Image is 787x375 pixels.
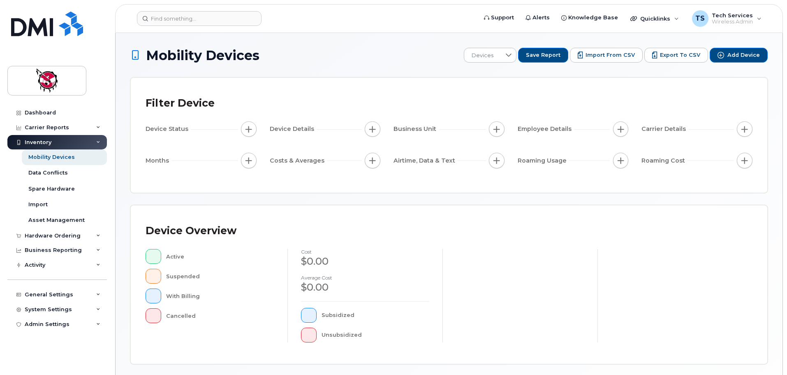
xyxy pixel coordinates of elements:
[166,249,275,264] div: Active
[301,275,429,280] h4: Average cost
[322,308,430,323] div: Subsidized
[322,328,430,342] div: Unsubsidized
[518,125,574,133] span: Employee Details
[526,51,560,59] span: Save Report
[166,289,275,303] div: With Billing
[644,48,708,63] button: Export to CSV
[641,156,687,165] span: Roaming Cost
[727,51,760,59] span: Add Device
[518,48,568,63] button: Save Report
[146,125,191,133] span: Device Status
[710,48,768,63] button: Add Device
[518,156,569,165] span: Roaming Usage
[301,280,429,294] div: $0.00
[464,48,501,63] span: Devices
[570,48,643,63] button: Import from CSV
[270,125,317,133] span: Device Details
[393,156,458,165] span: Airtime, Data & Text
[270,156,327,165] span: Costs & Averages
[751,339,781,369] iframe: Messenger Launcher
[146,220,236,242] div: Device Overview
[146,48,259,63] span: Mobility Devices
[301,254,429,268] div: $0.00
[146,156,171,165] span: Months
[166,308,275,323] div: Cancelled
[586,51,635,59] span: Import from CSV
[393,125,439,133] span: Business Unit
[301,249,429,254] h4: cost
[166,269,275,284] div: Suspended
[146,93,215,114] div: Filter Device
[641,125,688,133] span: Carrier Details
[660,51,700,59] span: Export to CSV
